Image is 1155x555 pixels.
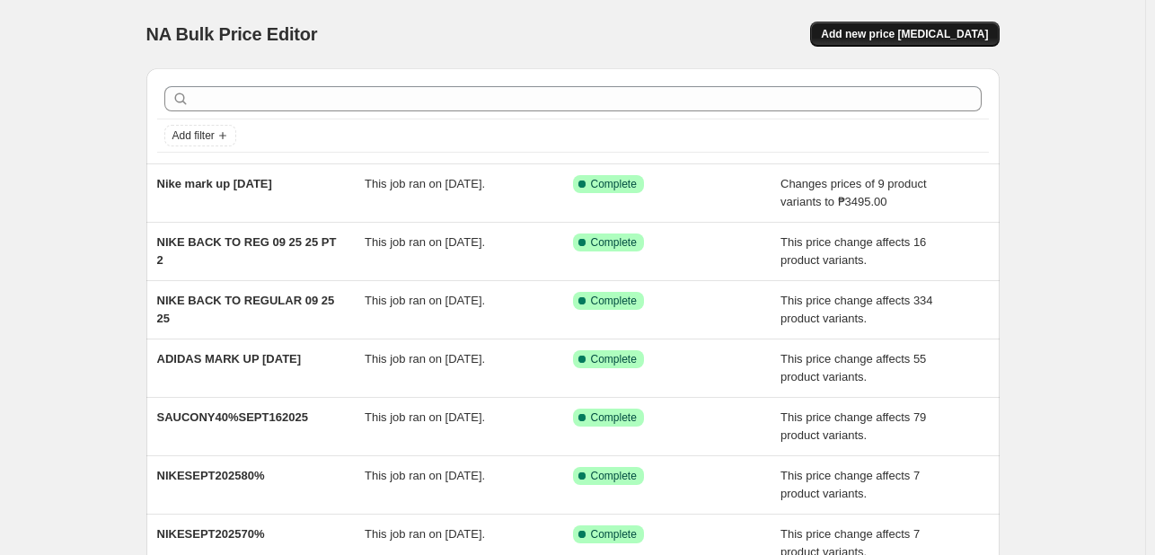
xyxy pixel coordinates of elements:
span: NIKE BACK TO REGULAR 09 25 25 [157,294,335,325]
span: Complete [591,352,637,366]
button: Add new price [MEDICAL_DATA] [810,22,999,47]
span: Complete [591,410,637,425]
span: This price change affects 16 product variants. [780,235,926,267]
span: NIKE BACK TO REG 09 25 25 PT 2 [157,235,337,267]
span: Add new price [MEDICAL_DATA] [821,27,988,41]
span: Complete [591,177,637,191]
span: SAUCONY40%SEPT162025 [157,410,308,424]
span: NA Bulk Price Editor [146,24,318,44]
span: ADIDAS MARK UP [DATE] [157,352,302,366]
span: This job ran on [DATE]. [365,177,485,190]
span: NIKESEPT202570% [157,527,265,541]
span: Nike mark up [DATE] [157,177,272,190]
span: This price change affects 55 product variants. [780,352,926,383]
span: Add filter [172,128,215,143]
span: This job ran on [DATE]. [365,294,485,307]
span: This job ran on [DATE]. [365,235,485,249]
span: This job ran on [DATE]. [365,352,485,366]
span: Complete [591,527,637,542]
span: Complete [591,294,637,308]
button: Add filter [164,125,236,146]
span: Changes prices of 9 product variants to ₱3495.00 [780,177,927,208]
span: This job ran on [DATE]. [365,469,485,482]
span: NIKESEPT202580% [157,469,265,482]
span: This price change affects 79 product variants. [780,410,926,442]
span: This job ran on [DATE]. [365,410,485,424]
span: Complete [591,469,637,483]
span: This price change affects 334 product variants. [780,294,933,325]
span: Complete [591,235,637,250]
span: This job ran on [DATE]. [365,527,485,541]
span: This price change affects 7 product variants. [780,469,920,500]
